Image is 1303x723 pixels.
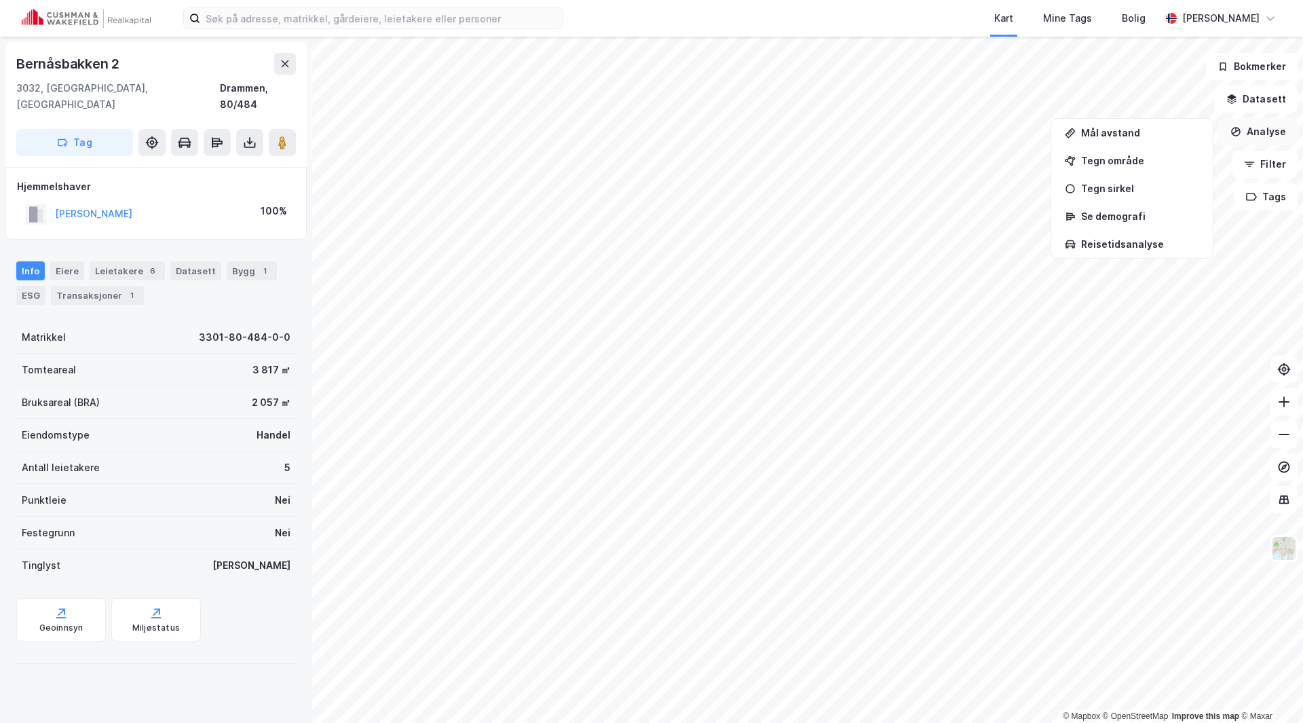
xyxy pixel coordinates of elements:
[146,264,159,278] div: 6
[1234,183,1298,210] button: Tags
[1206,53,1298,80] button: Bokmerker
[1081,210,1199,222] div: Se demografi
[1182,10,1260,26] div: [PERSON_NAME]
[1271,536,1297,561] img: Z
[22,394,100,411] div: Bruksareal (BRA)
[50,261,84,280] div: Eiere
[22,362,76,378] div: Tomteareal
[22,427,90,443] div: Eiendomstype
[994,10,1013,26] div: Kart
[125,289,138,302] div: 1
[16,261,45,280] div: Info
[51,286,144,305] div: Transaksjoner
[16,129,133,156] button: Tag
[275,525,290,541] div: Nei
[1043,10,1092,26] div: Mine Tags
[199,329,290,346] div: 3301-80-484-0-0
[258,264,271,278] div: 1
[16,286,45,305] div: ESG
[252,394,290,411] div: 2 057 ㎡
[261,203,287,219] div: 100%
[16,80,220,113] div: 3032, [GEOGRAPHIC_DATA], [GEOGRAPHIC_DATA]
[22,9,151,28] img: cushman-wakefield-realkapital-logo.202ea83816669bd177139c58696a8fa1.svg
[1103,711,1169,721] a: OpenStreetMap
[227,261,277,280] div: Bygg
[275,492,290,508] div: Nei
[22,329,66,346] div: Matrikkel
[284,460,290,476] div: 5
[1081,183,1199,194] div: Tegn sirkel
[1215,86,1298,113] button: Datasett
[22,460,100,476] div: Antall leietakere
[90,261,165,280] div: Leietakere
[1219,118,1298,145] button: Analyse
[1172,711,1239,721] a: Improve this map
[1122,10,1146,26] div: Bolig
[212,557,290,574] div: [PERSON_NAME]
[1081,155,1199,166] div: Tegn område
[252,362,290,378] div: 3 817 ㎡
[22,557,60,574] div: Tinglyst
[1081,127,1199,138] div: Mål avstand
[220,80,296,113] div: Drammen, 80/484
[1232,151,1298,178] button: Filter
[1063,711,1100,721] a: Mapbox
[39,623,83,633] div: Geoinnsyn
[1081,238,1199,250] div: Reisetidsanalyse
[1235,658,1303,723] iframe: Chat Widget
[257,427,290,443] div: Handel
[200,8,563,29] input: Søk på adresse, matrikkel, gårdeiere, leietakere eller personer
[170,261,221,280] div: Datasett
[22,525,75,541] div: Festegrunn
[17,179,295,195] div: Hjemmelshaver
[1235,658,1303,723] div: Kontrollprogram for chat
[132,623,180,633] div: Miljøstatus
[22,492,67,508] div: Punktleie
[16,53,122,75] div: Bernåsbakken 2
